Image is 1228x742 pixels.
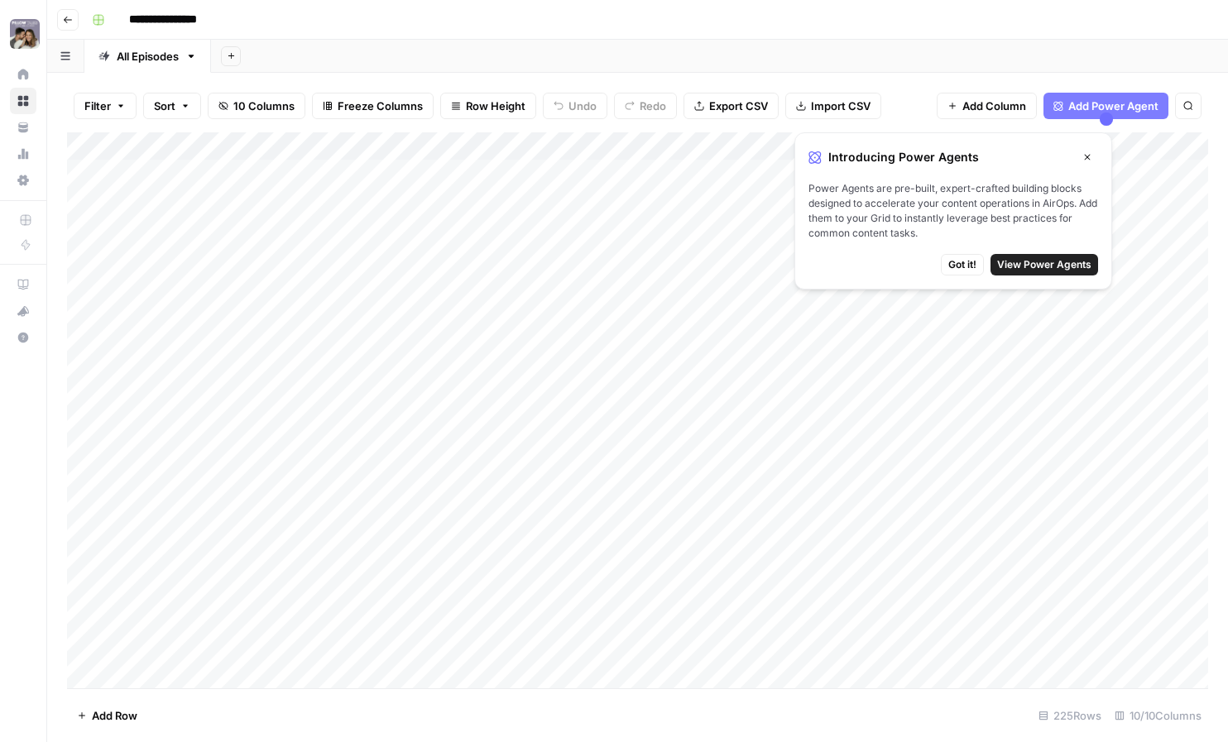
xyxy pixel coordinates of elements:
button: Add Row [67,702,147,729]
span: View Power Agents [997,257,1091,272]
button: Got it! [941,254,984,275]
button: View Power Agents [991,254,1098,275]
button: Redo [614,93,677,119]
button: Freeze Columns [312,93,434,119]
span: Row Height [466,98,525,114]
span: Add Column [962,98,1026,114]
a: Usage [10,141,36,167]
a: Home [10,61,36,88]
span: Redo [640,98,666,114]
div: 10/10 Columns [1108,702,1208,729]
a: Your Data [10,114,36,141]
a: Browse [10,88,36,114]
button: Sort [143,93,201,119]
img: VM Therapy Logo [10,19,40,49]
span: Add Power Agent [1068,98,1158,114]
button: Add Power Agent [1043,93,1168,119]
div: 225 Rows [1032,702,1108,729]
button: What's new? [10,298,36,324]
button: 10 Columns [208,93,305,119]
button: Filter [74,93,137,119]
div: What's new? [11,299,36,323]
a: AirOps Academy [10,271,36,298]
span: Power Agents are pre-built, expert-crafted building blocks designed to accelerate your content op... [808,181,1098,241]
span: Freeze Columns [338,98,423,114]
span: Undo [568,98,597,114]
button: Undo [543,93,607,119]
a: All Episodes [84,40,211,73]
span: Add Row [92,707,137,724]
span: Export CSV [709,98,768,114]
span: 10 Columns [233,98,295,114]
span: Filter [84,98,111,114]
span: Sort [154,98,175,114]
a: Settings [10,167,36,194]
button: Import CSV [785,93,881,119]
button: Help + Support [10,324,36,351]
span: Got it! [948,257,976,272]
div: Introducing Power Agents [808,146,1098,168]
button: Row Height [440,93,536,119]
button: Workspace: VM Therapy [10,13,36,55]
div: All Episodes [117,48,179,65]
button: Add Column [937,93,1037,119]
button: Export CSV [684,93,779,119]
span: Import CSV [811,98,871,114]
